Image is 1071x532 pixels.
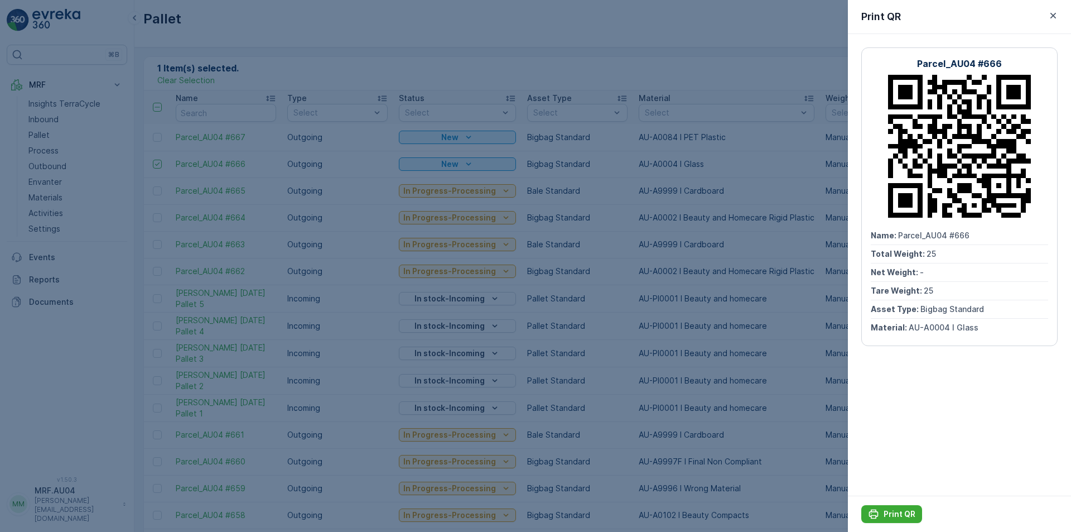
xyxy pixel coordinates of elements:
[871,249,927,258] span: Total Weight :
[909,323,978,332] span: AU-A0004 I Glass
[924,286,933,295] span: 25
[871,286,924,295] span: Tare Weight :
[927,249,936,258] span: 25
[917,57,1002,70] p: Parcel_AU04 #666
[884,509,915,520] p: Print QR
[861,505,922,523] button: Print QR
[898,231,969,240] span: Parcel_AU04 #666
[871,304,920,314] span: Asset Type :
[920,267,924,277] span: -
[861,9,901,25] p: Print QR
[871,231,898,240] span: Name :
[920,304,984,314] span: Bigbag Standard
[871,323,909,332] span: Material :
[871,267,920,277] span: Net Weight :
